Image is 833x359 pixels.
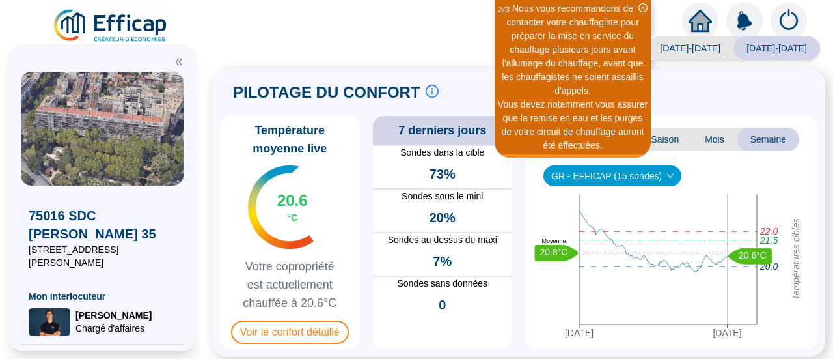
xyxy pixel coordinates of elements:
img: efficap energie logo [52,8,170,44]
div: Nous vous recommandons de contacter votre chauffagiste pour préparer la mise en service du chauff... [497,2,649,98]
span: 7% [433,252,452,270]
span: down [666,172,674,180]
span: [DATE]-[DATE] [647,36,733,60]
tspan: 22.0 [759,226,778,237]
text: 20.6°C [739,250,767,261]
span: 20.6 [277,190,308,211]
span: Sondes dans la cible [373,146,513,160]
span: 20% [430,208,456,227]
span: PILOTAGE DU CONFORT [233,82,420,103]
span: home [689,9,712,33]
text: Moyenne [541,238,566,244]
span: Votre copropriété est actuellement chauffée à 20.6°C [225,257,355,312]
tspan: 20.0 [759,261,778,272]
span: 0 [439,296,446,314]
span: Voir le confort détaillé [231,321,349,344]
span: Température moyenne live [225,121,355,158]
img: alerts [771,3,807,39]
span: Sondes au dessus du maxi [373,233,513,247]
img: Chargé d'affaires [29,308,70,336]
span: Chargé d'affaires [75,322,152,335]
span: [DATE]-[DATE] [733,36,820,60]
span: Sondes sans données [373,277,513,291]
span: °C [287,211,297,224]
span: close-circle [638,3,648,12]
img: indicateur températures [248,165,314,249]
text: 20.8°C [540,247,568,257]
tspan: 21.5 [759,235,778,245]
span: [STREET_ADDRESS][PERSON_NAME] [29,243,176,269]
span: [PERSON_NAME] [75,309,152,322]
div: Vous devez notamment vous assurer que la remise en eau et les purges de votre circuit de chauffag... [497,98,649,152]
span: 73% [430,165,456,183]
tspan: [DATE] [713,328,741,338]
tspan: Températures cibles [791,218,801,300]
span: double-left [174,57,184,66]
i: 2 / 3 [498,5,510,14]
span: GR - EFFICAP (15 sondes) [551,166,674,186]
span: 7 derniers jours [398,121,486,139]
tspan: [DATE] [565,328,594,338]
span: Sondes sous le mini [373,190,513,203]
span: Saison [638,128,692,151]
span: Mois [692,128,737,151]
span: 75016 SDC [PERSON_NAME] 35 [29,207,176,243]
span: info-circle [426,85,439,98]
span: Mon interlocuteur [29,290,176,303]
span: Semaine [737,128,799,151]
img: alerts [726,3,763,39]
